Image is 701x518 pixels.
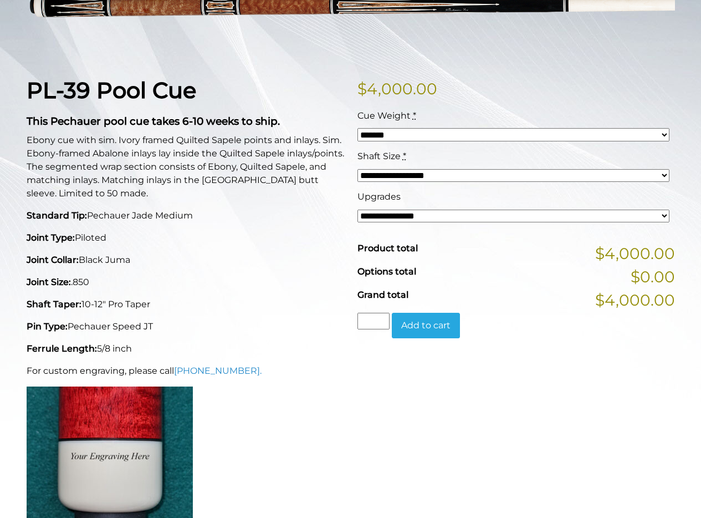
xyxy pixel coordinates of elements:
span: $4,000.00 [595,288,675,312]
strong: Shaft Taper: [27,299,81,309]
p: Piloted [27,231,344,245]
span: Options total [357,266,416,277]
strong: Joint Size: [27,277,71,287]
span: Upgrades [357,191,401,202]
span: $ [357,79,367,98]
p: For custom engraving, please call [27,364,344,378]
strong: This Pechauer pool cue takes 6-10 weeks to ship. [27,115,280,128]
span: Shaft Size [357,151,401,161]
strong: PL-39 Pool Cue [27,77,196,104]
strong: Pin Type: [27,321,68,332]
span: Product total [357,243,418,253]
strong: Joint Collar: [27,255,79,265]
p: Pechauer Speed JT [27,320,344,333]
strong: Ferrule Length: [27,343,97,354]
p: 5/8 inch [27,342,344,356]
span: $4,000.00 [595,242,675,265]
bdi: 4,000.00 [357,79,437,98]
span: Cue Weight [357,110,411,121]
p: 10-12" Pro Taper [27,298,344,311]
abbr: required [413,110,416,121]
p: .850 [27,276,344,289]
p: Pechauer Jade Medium [27,209,344,222]
input: Product quantity [357,313,390,329]
span: Grand total [357,290,408,300]
strong: Joint Type: [27,232,75,243]
button: Add to cart [392,313,460,338]
strong: Standard Tip: [27,210,87,221]
span: $0.00 [631,265,675,288]
a: [PHONE_NUMBER]. [174,365,262,376]
p: Ebony cue with sim. Ivory framed Quilted Sapele points and inlays. Sim. Ebony-framed Abalone inla... [27,134,344,200]
p: Black Juma [27,253,344,267]
abbr: required [403,151,406,161]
